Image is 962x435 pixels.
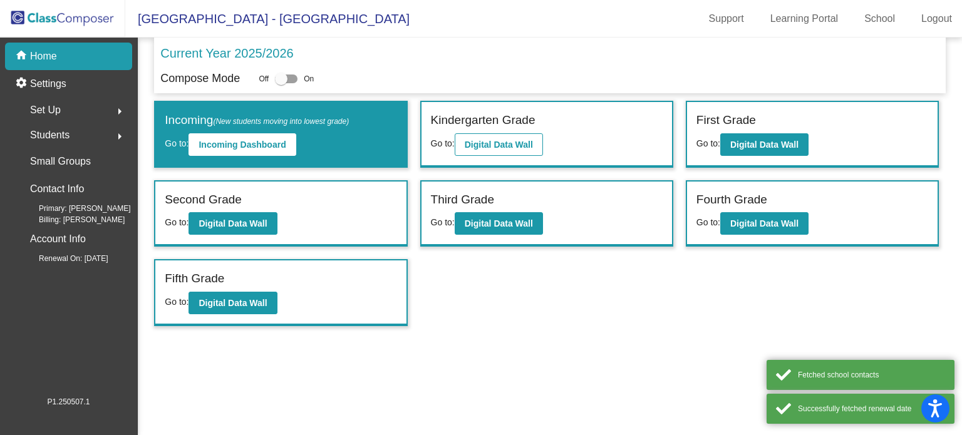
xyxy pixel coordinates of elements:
[160,70,240,87] p: Compose Mode
[199,298,267,308] b: Digital Data Wall
[431,217,455,227] span: Go to:
[165,138,189,148] span: Go to:
[15,49,30,64] mat-icon: home
[165,191,242,209] label: Second Grade
[730,140,799,150] b: Digital Data Wall
[696,191,767,209] label: Fourth Grade
[720,133,809,156] button: Digital Data Wall
[213,117,349,126] span: (New students moving into lowest grade)
[760,9,849,29] a: Learning Portal
[304,73,314,84] span: On
[19,203,131,214] span: Primary: [PERSON_NAME]
[431,111,535,130] label: Kindergarten Grade
[189,292,277,314] button: Digital Data Wall
[30,230,86,248] p: Account Info
[431,191,494,209] label: Third Grade
[30,101,61,119] span: Set Up
[165,111,349,130] label: Incoming
[165,297,189,307] span: Go to:
[165,270,224,288] label: Fifth Grade
[696,217,720,227] span: Go to:
[125,9,410,29] span: [GEOGRAPHIC_DATA] - [GEOGRAPHIC_DATA]
[699,9,754,29] a: Support
[189,133,296,156] button: Incoming Dashboard
[431,138,455,148] span: Go to:
[696,138,720,148] span: Go to:
[455,212,543,235] button: Digital Data Wall
[19,253,108,264] span: Renewal On: [DATE]
[465,140,533,150] b: Digital Data Wall
[696,111,756,130] label: First Grade
[199,140,286,150] b: Incoming Dashboard
[259,73,269,84] span: Off
[112,129,127,144] mat-icon: arrow_right
[854,9,905,29] a: School
[30,76,66,91] p: Settings
[160,44,293,63] p: Current Year 2025/2026
[199,218,267,228] b: Digital Data Wall
[465,218,533,228] b: Digital Data Wall
[15,76,30,91] mat-icon: settings
[455,133,543,156] button: Digital Data Wall
[30,126,70,144] span: Students
[798,369,945,381] div: Fetched school contacts
[189,212,277,235] button: Digital Data Wall
[30,180,84,198] p: Contact Info
[798,403,945,414] div: Successfully fetched renewal date
[720,212,809,235] button: Digital Data Wall
[165,217,189,227] span: Go to:
[30,49,57,64] p: Home
[911,9,962,29] a: Logout
[19,214,125,225] span: Billing: [PERSON_NAME]
[112,104,127,119] mat-icon: arrow_right
[730,218,799,228] b: Digital Data Wall
[30,153,91,170] p: Small Groups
